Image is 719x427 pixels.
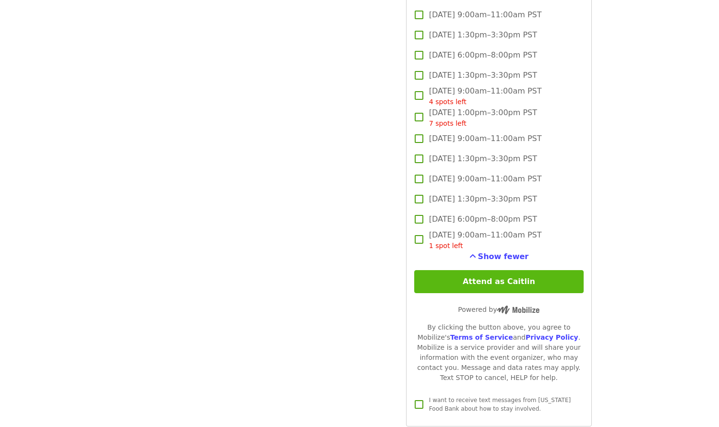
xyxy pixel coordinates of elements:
[429,107,537,129] span: [DATE] 1:00pm–3:00pm PST
[429,213,537,225] span: [DATE] 6:00pm–8:00pm PST
[429,119,467,127] span: 7 spots left
[526,333,578,341] a: Privacy Policy
[469,251,529,262] button: See more timeslots
[429,29,537,41] span: [DATE] 1:30pm–3:30pm PST
[414,270,584,293] button: Attend as Caitlin
[429,229,542,251] span: [DATE] 9:00am–11:00am PST
[429,133,542,144] span: [DATE] 9:00am–11:00am PST
[429,49,537,61] span: [DATE] 6:00pm–8:00pm PST
[429,397,571,412] span: I want to receive text messages from [US_STATE] Food Bank about how to stay involved.
[450,333,513,341] a: Terms of Service
[497,306,539,314] img: Powered by Mobilize
[429,98,467,106] span: 4 spots left
[429,153,537,165] span: [DATE] 1:30pm–3:30pm PST
[429,9,542,21] span: [DATE] 9:00am–11:00am PST
[429,85,542,107] span: [DATE] 9:00am–11:00am PST
[429,173,542,185] span: [DATE] 9:00am–11:00am PST
[458,306,539,313] span: Powered by
[429,70,537,81] span: [DATE] 1:30pm–3:30pm PST
[478,252,529,261] span: Show fewer
[429,193,537,205] span: [DATE] 1:30pm–3:30pm PST
[429,242,463,249] span: 1 spot left
[414,322,584,383] div: By clicking the button above, you agree to Mobilize's and . Mobilize is a service provider and wi...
